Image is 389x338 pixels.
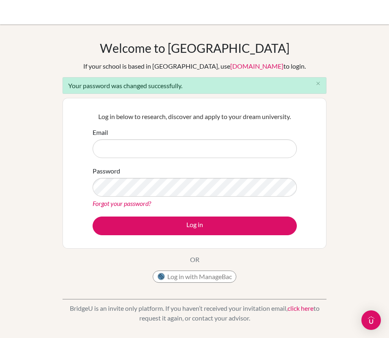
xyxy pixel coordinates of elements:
div: Your password was changed successfully. [63,77,326,94]
h1: Welcome to [GEOGRAPHIC_DATA] [100,41,290,55]
a: [DOMAIN_NAME] [230,62,283,70]
div: Open Intercom Messenger [361,310,381,330]
label: Password [93,166,120,176]
a: click here [287,304,313,312]
div: If your school is based in [GEOGRAPHIC_DATA], use to login. [83,61,306,71]
button: Log in with ManageBac [153,271,236,283]
label: Email [93,128,108,137]
i: close [315,80,321,87]
a: Forgot your password? [93,199,151,207]
button: Log in [93,217,297,235]
p: OR [190,255,199,264]
button: Close [310,78,326,90]
p: Log in below to research, discover and apply to your dream university. [93,112,297,121]
p: BridgeU is an invite only platform. If you haven’t received your invitation email, to request it ... [63,303,326,323]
